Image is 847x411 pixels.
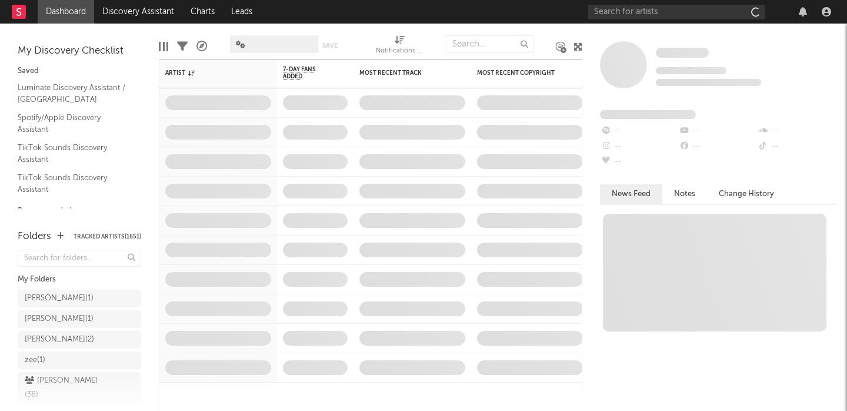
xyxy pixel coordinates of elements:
[196,29,207,64] div: A&R Pipeline
[18,250,141,267] input: Search for folders...
[359,69,448,77] div: Most Recent Track
[678,139,756,154] div: --
[757,139,835,154] div: --
[18,204,141,218] div: Recommended
[18,81,129,105] a: Luminate Discovery Assistant / [GEOGRAPHIC_DATA]
[18,111,129,135] a: Spotify/Apple Discovery Assistant
[18,273,141,287] div: My Folders
[376,44,423,58] div: Notifications (Artist)
[25,374,108,402] div: [PERSON_NAME] ( 36 )
[18,310,141,328] a: [PERSON_NAME](1)
[662,184,707,204] button: Notes
[18,352,141,369] a: zee(1)
[18,290,141,307] a: [PERSON_NAME](1)
[588,5,765,19] input: Search for artists
[600,154,678,170] div: --
[446,35,534,53] input: Search...
[25,333,94,347] div: [PERSON_NAME] ( 2 )
[376,29,423,64] div: Notifications (Artist)
[25,312,94,326] div: [PERSON_NAME] ( 1 )
[600,139,678,154] div: --
[25,291,94,306] div: [PERSON_NAME] ( 1 )
[177,29,188,64] div: Filters
[757,124,835,139] div: --
[283,66,330,80] span: 7-Day Fans Added
[656,79,761,86] span: 0 fans last week
[18,331,141,349] a: [PERSON_NAME](2)
[159,29,168,64] div: Edit Columns
[18,171,129,195] a: TikTok Sounds Discovery Assistant
[656,47,709,59] a: Some Artist
[678,124,756,139] div: --
[18,44,141,58] div: My Discovery Checklist
[600,124,678,139] div: --
[18,230,51,244] div: Folders
[477,69,565,77] div: Most Recent Copyright
[165,69,254,77] div: Artist
[707,184,786,204] button: Change History
[600,184,662,204] button: News Feed
[18,372,141,404] a: [PERSON_NAME](36)
[322,42,338,49] button: Save
[74,234,141,240] button: Tracked Artists(1651)
[18,64,141,78] div: Saved
[25,353,45,367] div: zee ( 1 )
[656,48,709,58] span: Some Artist
[656,67,726,74] span: Tracking Since: [DATE]
[18,141,129,165] a: TikTok Sounds Discovery Assistant
[600,110,696,119] span: Fans Added by Platform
